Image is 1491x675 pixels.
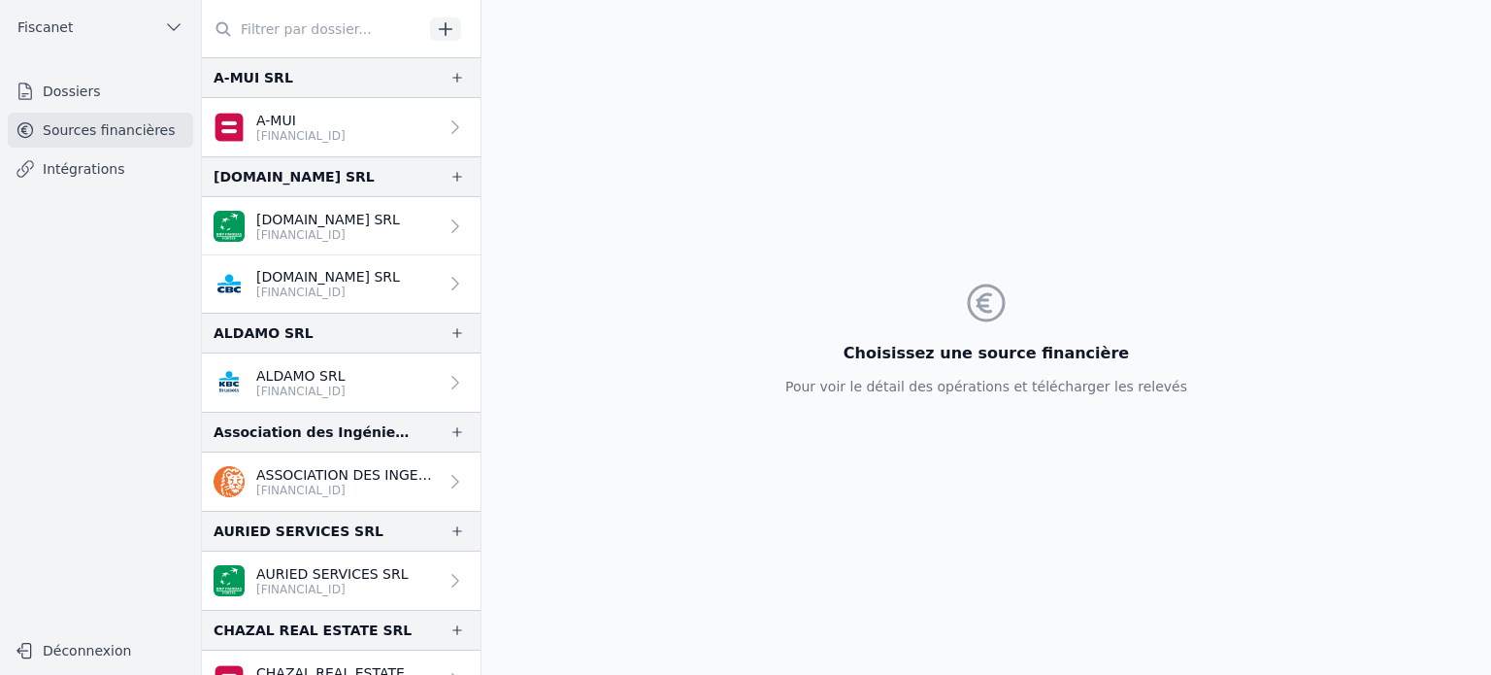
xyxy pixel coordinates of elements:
a: ALDAMO SRL [FINANCIAL_ID] [202,354,480,412]
img: BNP_BE_BUSINESS_GEBABEBB.png [214,565,245,596]
a: A-MUI [FINANCIAL_ID] [202,98,480,156]
p: AURIED SERVICES SRL [256,564,409,584]
a: [DOMAIN_NAME] SRL [FINANCIAL_ID] [202,255,480,313]
a: [DOMAIN_NAME] SRL [FINANCIAL_ID] [202,197,480,255]
button: Déconnexion [8,635,193,666]
input: Filtrer par dossier... [202,12,423,47]
p: ALDAMO SRL [256,366,346,386]
div: A-MUI SRL [214,66,293,89]
img: BNP_BE_BUSINESS_GEBABEBB.png [214,211,245,242]
p: [FINANCIAL_ID] [256,285,400,300]
p: [FINANCIAL_ID] [256,384,346,399]
a: Intégrations [8,152,193,186]
p: [DOMAIN_NAME] SRL [256,267,400,287]
div: AURIED SERVICES SRL [214,520,383,543]
div: [DOMAIN_NAME] SRL [214,165,375,188]
a: Dossiers [8,74,193,109]
a: AURIED SERVICES SRL [FINANCIAL_ID] [202,552,480,610]
div: CHAZAL REAL ESTATE SRL [214,619,412,642]
p: ASSOCIATION DES INGENIEURS CIVIL ASBL A.I.L.V. [256,465,438,485]
img: CBC_CREGBEBB.png [214,268,245,299]
img: ing.png [214,466,245,497]
div: ALDAMO SRL [214,321,314,345]
h3: Choisissez une source financière [785,342,1187,365]
a: Sources financières [8,113,193,148]
p: [DOMAIN_NAME] SRL [256,210,400,229]
p: A-MUI [256,111,346,130]
p: [FINANCIAL_ID] [256,128,346,144]
img: KBC_BRUSSELS_KREDBEBB.png [214,367,245,398]
p: [FINANCIAL_ID] [256,483,438,498]
p: Pour voir le détail des opérations et télécharger les relevés [785,377,1187,396]
a: ASSOCIATION DES INGENIEURS CIVIL ASBL A.I.L.V. [FINANCIAL_ID] [202,453,480,511]
button: Fiscanet [8,12,193,43]
div: Association des Ingénieurs Civils Sortis de l'Université [DEMOGRAPHIC_DATA] de Louvain-Vereniging... [214,421,418,444]
span: Fiscanet [17,17,73,37]
img: belfius.png [214,112,245,143]
p: [FINANCIAL_ID] [256,582,409,597]
p: [FINANCIAL_ID] [256,227,400,243]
